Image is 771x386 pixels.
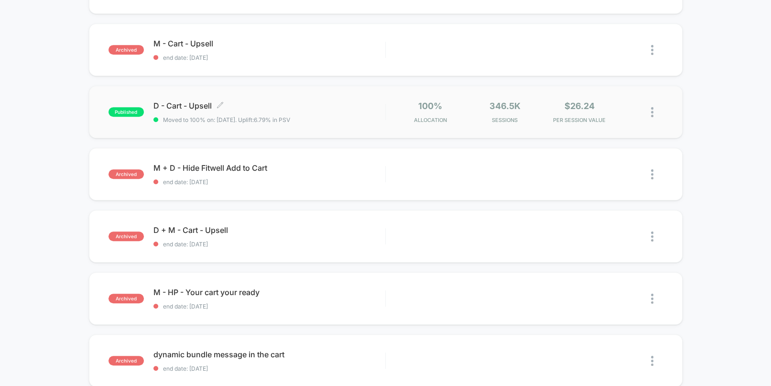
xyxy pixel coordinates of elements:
span: Sessions [470,117,540,123]
img: close [651,107,653,117]
span: D - Cart - Upsell [153,101,385,110]
img: close [651,169,653,179]
span: M + D - Hide Fitwell Add to Cart [153,163,385,173]
span: 100% [418,101,442,111]
img: close [651,356,653,366]
span: end date: [DATE] [153,178,385,186]
span: $26.24 [565,101,595,111]
span: archived [109,294,144,303]
span: Moved to 100% on: [DATE] . Uplift: 6.79% in PSV [163,116,290,123]
span: archived [109,356,144,365]
span: end date: [DATE] [153,54,385,61]
span: end date: [DATE] [153,303,385,310]
span: archived [109,232,144,241]
span: end date: [DATE] [153,241,385,248]
span: end date: [DATE] [153,365,385,372]
span: D + M - Cart - Upsell [153,225,385,235]
img: close [651,45,653,55]
span: PER SESSION VALUE [544,117,614,123]
span: 346.5k [489,101,521,111]
span: M - HP - Your cart your ready [153,287,385,297]
span: Allocation [414,117,447,123]
span: dynamic bundle message in the cart [153,350,385,359]
img: close [651,232,653,242]
span: archived [109,169,144,179]
span: archived [109,45,144,55]
span: M - Cart - Upsell [153,39,385,48]
span: published [109,107,144,117]
img: close [651,294,653,304]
